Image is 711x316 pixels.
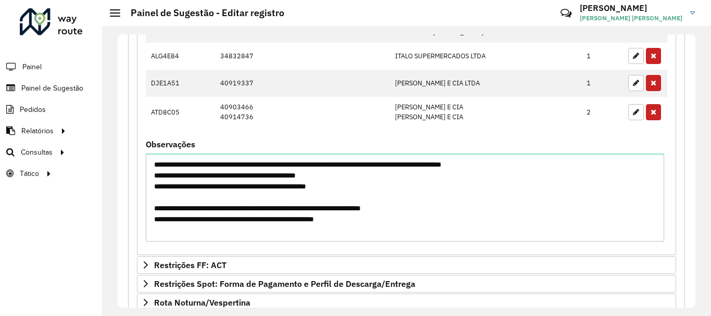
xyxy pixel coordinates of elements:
[215,43,389,70] td: 34832847
[20,104,46,115] span: Pedidos
[389,70,581,97] td: [PERSON_NAME] E CIA LTDA
[120,7,284,19] h2: Painel de Sugestão - Editar registro
[154,280,415,288] span: Restrições Spot: Forma de Pagamento e Perfil de Descarga/Entrega
[22,61,42,72] span: Painel
[580,3,682,13] h3: [PERSON_NAME]
[146,97,215,128] td: ATD8C05
[146,138,195,150] label: Observações
[580,14,682,23] span: [PERSON_NAME] [PERSON_NAME]
[581,43,623,70] td: 1
[146,43,215,70] td: ALG4E84
[581,97,623,128] td: 2
[21,147,53,158] span: Consultas
[137,275,676,293] a: Restrições Spot: Forma de Pagamento e Perfil de Descarga/Entrega
[215,70,389,97] td: 40919337
[21,83,83,94] span: Painel de Sugestão
[389,43,581,70] td: ITALO SUPERMERCADOS LTDA
[137,294,676,311] a: Rota Noturna/Vespertina
[154,298,250,307] span: Rota Noturna/Vespertina
[555,2,577,24] a: Contato Rápido
[137,256,676,274] a: Restrições FF: ACT
[581,70,623,97] td: 1
[21,125,54,136] span: Relatórios
[154,261,226,269] span: Restrições FF: ACT
[20,168,39,179] span: Tático
[215,97,389,128] td: 40903466 40914736
[389,97,581,128] td: [PERSON_NAME] E CIA [PERSON_NAME] E CIA
[146,70,215,97] td: DJE1A51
